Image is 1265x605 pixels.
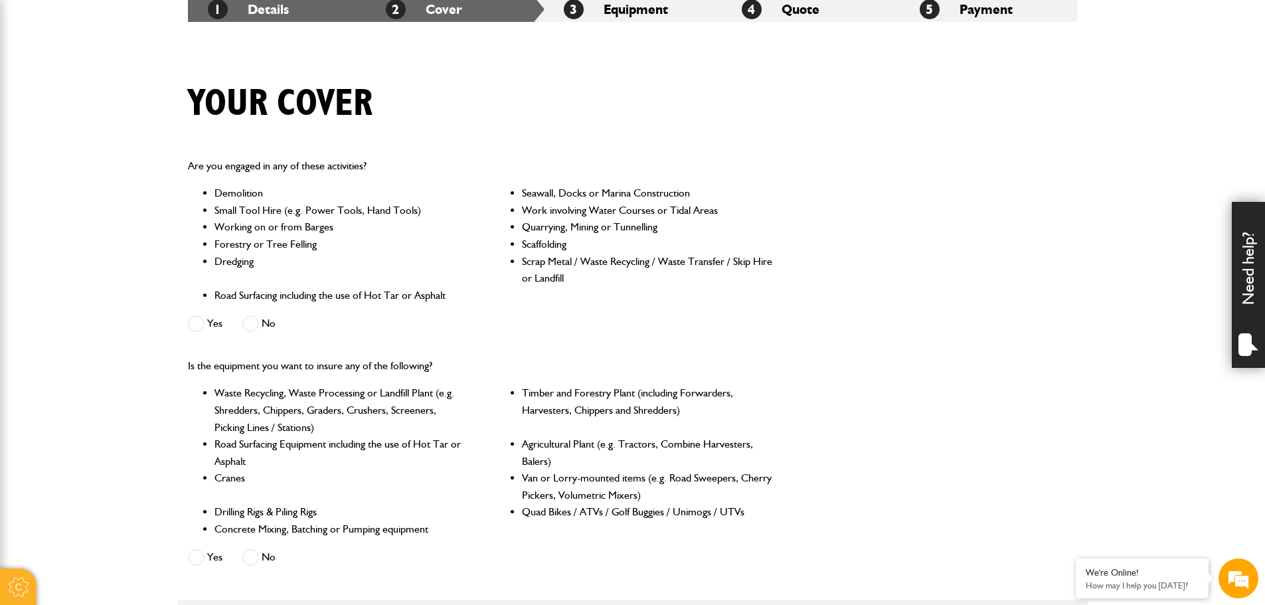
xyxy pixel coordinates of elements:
li: Road Surfacing including the use of Hot Tar or Asphalt [214,287,466,304]
li: Dredging [214,253,466,287]
li: Quad Bikes / ATVs / Golf Buggies / Unimogs / UTVs [522,503,774,521]
li: Road Surfacing Equipment including the use of Hot Tar or Asphalt [214,436,466,470]
li: Demolition [214,185,466,202]
li: Seawall, Docks or Marina Construction [522,185,774,202]
li: Work involving Water Courses or Tidal Areas [522,202,774,219]
li: Working on or from Barges [214,218,466,236]
img: d_20077148190_company_1631870298795_20077148190 [23,74,56,92]
input: Enter your last name [17,123,242,152]
div: We're Online! [1086,567,1199,578]
em: Start Chat [181,409,241,427]
label: No [242,549,276,566]
label: Yes [188,549,222,566]
li: Van or Lorry-mounted items (e.g. Road Sweepers, Cherry Pickers, Volumetric Mixers) [522,470,774,503]
li: Scaffolding [522,236,774,253]
li: Timber and Forestry Plant (including Forwarders, Harvesters, Chippers and Shredders) [522,385,774,436]
p: Are you engaged in any of these activities? [188,157,774,175]
input: Enter your email address [17,162,242,191]
h1: Your cover [188,82,373,126]
li: Cranes [214,470,466,503]
li: Agricultural Plant (e.g. Tractors, Combine Harvesters, Balers) [522,436,774,470]
li: Forestry or Tree Felling [214,236,466,253]
p: Is the equipment you want to insure any of the following? [188,357,774,375]
a: 1Details [208,1,289,17]
div: Need help? [1232,202,1265,368]
p: How may I help you today? [1086,580,1199,590]
textarea: Type your message and hit 'Enter' [17,240,242,398]
input: Enter your phone number [17,201,242,230]
li: Quarrying, Mining or Tunnelling [522,218,774,236]
li: Scrap Metal / Waste Recycling / Waste Transfer / Skip Hire or Landfill [522,253,774,287]
li: Concrete Mixing, Batching or Pumping equipment [214,521,466,538]
li: Waste Recycling, Waste Processing or Landfill Plant (e.g. Shredders, Chippers, Graders, Crushers,... [214,385,466,436]
label: No [242,315,276,332]
div: Minimize live chat window [218,7,250,39]
li: Small Tool Hire (e.g. Power Tools, Hand Tools) [214,202,466,219]
div: Chat with us now [69,74,223,92]
label: Yes [188,315,222,332]
li: Drilling Rigs & Piling Rigs [214,503,466,521]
